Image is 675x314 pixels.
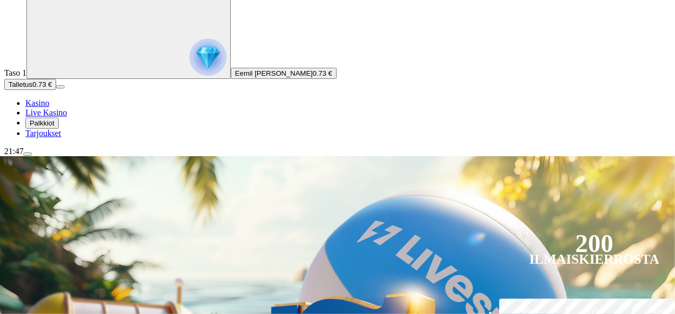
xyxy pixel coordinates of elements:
span: Live Kasino [25,108,67,117]
div: Ilmaiskierrosta [529,253,660,266]
span: Eemil [PERSON_NAME] [235,69,313,77]
span: Palkkiot [30,119,55,127]
img: reward progress [190,39,227,76]
button: menu [23,152,32,156]
span: 21:47 [4,147,23,156]
a: diamond iconKasino [25,98,49,107]
a: gift-inverted iconTarjoukset [25,129,61,138]
a: poker-chip iconLive Kasino [25,108,67,117]
span: Kasino [25,98,49,107]
button: menu [56,85,65,88]
button: Talletusplus icon0.73 € [4,79,56,90]
span: Taso 1 [4,68,26,77]
button: reward iconPalkkiot [25,118,59,129]
div: 200 [575,237,614,250]
button: Eemil [PERSON_NAME]0.73 € [231,68,337,79]
span: 0.73 € [32,80,52,88]
span: Talletus [8,80,32,88]
span: 0.73 € [313,69,332,77]
span: Tarjoukset [25,129,61,138]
